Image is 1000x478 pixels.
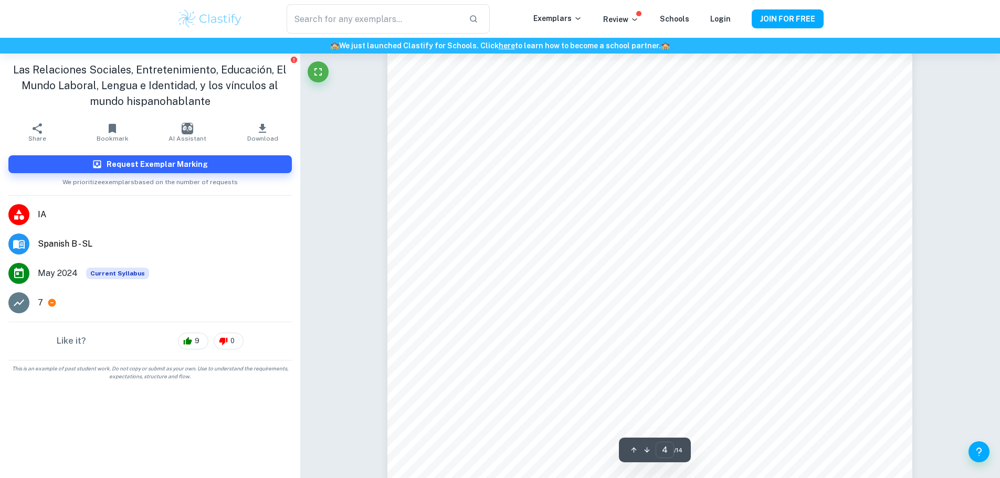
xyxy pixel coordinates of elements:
h6: Request Exemplar Marking [107,158,208,170]
span: IA [38,208,292,221]
span: Download [247,135,278,142]
button: AI Assistant [150,118,225,147]
span: AI Assistant [169,135,206,142]
button: Download [225,118,300,147]
span: Spanish B - SL [38,238,292,250]
a: Login [710,15,731,23]
span: Share [28,135,46,142]
span: 🏫 [330,41,339,50]
button: Fullscreen [308,61,329,82]
h6: Like it? [57,335,86,347]
span: 0 [225,336,240,346]
div: 9 [178,333,208,349]
p: Exemplars [533,13,582,24]
button: JOIN FOR FREE [752,9,824,28]
a: Schools [660,15,689,23]
h6: We just launched Clastify for Schools. Click to learn how to become a school partner. [2,40,998,51]
a: here [499,41,515,50]
p: 7 [38,296,43,309]
img: Clastify logo [177,8,244,29]
span: Current Syllabus [86,268,149,279]
span: / 14 [674,445,682,455]
span: This is an example of past student work. Do not copy or submit as your own. Use to understand the... [4,365,296,380]
div: 0 [214,333,244,349]
button: Request Exemplar Marking [8,155,292,173]
div: This exemplar is based on the current syllabus. Feel free to refer to it for inspiration/ideas wh... [86,268,149,279]
span: 9 [189,336,205,346]
span: 🏫 [661,41,670,50]
span: We prioritize exemplars based on the number of requests [62,173,238,187]
span: Bookmark [97,135,129,142]
span: May 2024 [38,267,78,280]
p: Review [603,14,639,25]
button: Help and Feedback [969,441,990,462]
img: AI Assistant [182,123,193,134]
h1: Las Relaciones Sociales, Entretenimiento, Educación, El Mundo Laboral, Lengua e Identidad, y los ... [8,62,292,109]
button: Report issue [290,56,298,63]
button: Bookmark [75,118,150,147]
input: Search for any exemplars... [287,4,460,34]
